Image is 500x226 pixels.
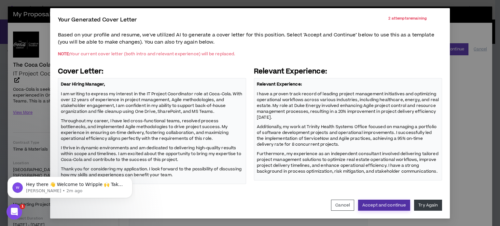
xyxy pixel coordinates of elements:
[358,200,410,211] button: Accept and continue
[20,204,25,209] span: 1
[61,166,243,179] p: Thank you for considering my application. I look forward to the possibility of discussing how my ...
[61,144,243,163] p: I thrive in dynamic environments and am dedicated to delivering high-quality results within scope...
[61,90,243,115] p: I am writing to express my interest in the IT Project Coordinator role at Coca-Cola. With over 12...
[257,90,439,121] p: I have a proven track record of leading project management initiatives and optimizing operational...
[388,16,427,29] p: 2 attempts remaining
[257,123,439,148] p: Additionally, my work at Trinity Health Systems Office focused on managing a portfolio of softwar...
[58,51,442,57] p: Your current cover letter (both intro and relevant experience) will be replaced.
[7,204,22,219] iframe: Intercom live chat
[58,51,70,57] span: NOTE:
[257,150,439,175] p: Furthermore, my experience as an independent consultant involved delivering tailored project mana...
[5,163,135,208] iframe: Intercom notifications message
[414,200,442,211] button: Try Again
[58,16,137,24] p: Your Generated Cover Letter
[58,32,442,46] p: Based on your profile and resume, we've utilized AI to generate a cover letter for this position....
[58,67,246,76] p: Cover Letter:
[61,117,243,142] p: Throughout my career, I have led cross-functional teams, resolved process bottlenecks, and implem...
[61,81,105,87] strong: Dear Hiring Manager,
[257,81,302,87] strong: Relevant Experience:
[331,200,354,211] button: Cancel
[254,67,442,76] p: Relevant Experience:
